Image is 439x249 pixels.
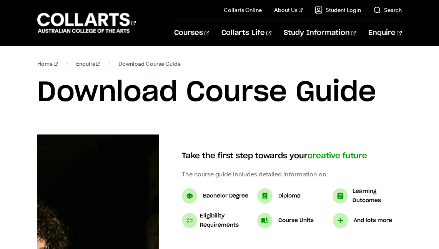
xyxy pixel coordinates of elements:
[257,188,273,204] img: Diploma
[37,75,402,110] h1: Download Course Guide
[368,20,402,46] a: Enquire
[308,152,367,160] span: creative future
[315,6,361,14] a: Student Login
[224,6,262,14] a: Collarts Online
[182,150,402,162] h4: Take the first step towards your
[333,213,348,228] img: And lots more
[257,213,273,228] img: Course Units
[37,12,136,34] div: Go to homepage
[278,216,314,225] p: Course Units
[182,170,402,179] p: The course guide includes detailed information on:
[200,211,251,230] p: Eligibility Requirements
[333,188,348,204] img: Learning Outcomes
[174,20,209,46] a: Courses
[284,20,356,46] a: Study Information
[76,58,100,69] a: Enquire
[203,191,248,201] p: Bachelor Degree
[274,6,303,14] a: About Us
[353,187,402,205] p: Learning Outcomes
[221,20,271,46] a: Collarts Life
[37,58,58,69] a: Home
[373,6,402,14] a: Search
[278,191,301,201] p: Diploma
[354,216,392,225] p: And lots more
[118,58,181,69] span: Download Course Guide
[182,213,197,228] img: Eligibility Requirements
[182,188,197,204] img: Bachelor Degree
